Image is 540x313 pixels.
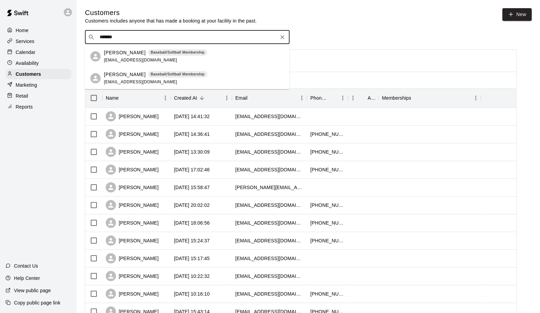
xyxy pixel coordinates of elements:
div: 2025-10-09 15:58:47 [174,184,210,191]
a: Services [5,36,71,46]
div: 2025-10-07 15:17:45 [174,255,210,262]
div: dmcpowell1984@gmail.com [235,273,304,280]
p: Baseball/Softball Membership [151,71,205,77]
div: jimlajoie@hotmail.com [235,237,304,244]
button: Sort [358,93,368,103]
button: Menu [338,93,348,103]
div: Phone Number [307,88,348,108]
div: 2025-10-11 14:41:32 [174,113,210,120]
div: Email [235,88,248,108]
div: Phone Number [310,88,328,108]
div: andrewbyrd92@gmail.com [235,113,304,120]
p: View public page [14,287,51,294]
p: Home [16,27,29,34]
button: Sort [411,93,421,103]
div: 2025-10-07 20:02:02 [174,202,210,209]
p: Availability [16,60,39,67]
p: Reports [16,103,33,110]
span: [EMAIL_ADDRESS][DOMAIN_NAME] [104,80,177,84]
div: luillyr2017@gmail.com [235,202,304,209]
div: +12513481028 [310,202,345,209]
div: 2025-10-09 17:02:46 [174,166,210,173]
div: Name [102,88,171,108]
div: Created At [174,88,197,108]
h5: Customers [85,8,257,17]
div: 2025-10-07 10:22:32 [174,273,210,280]
div: +12289103673 [310,131,345,138]
div: maureen.nation@yahoo.com [235,184,304,191]
div: Age [368,88,375,108]
div: [PERSON_NAME] [106,253,159,264]
button: Menu [160,93,171,103]
div: [PERSON_NAME] [106,236,159,246]
div: +12286691208 [310,166,345,173]
div: 2025-10-07 18:06:56 [174,219,210,226]
button: Sort [248,93,257,103]
a: Customers [5,69,71,79]
div: Availability [5,58,71,68]
div: David Callecod [90,73,101,83]
p: Customers [16,71,41,77]
div: [PERSON_NAME] [106,218,159,228]
div: 2025-10-07 15:24:37 [174,237,210,244]
div: [PERSON_NAME] [106,182,159,193]
div: ahicks0106@gmail.com [235,166,304,173]
div: [PERSON_NAME] [106,165,159,175]
p: [PERSON_NAME] [104,71,146,78]
div: Email [232,88,307,108]
div: billiemckinney2013@yahoo.com [235,290,304,297]
div: Michael Callecod [90,51,101,61]
button: Menu [222,93,232,103]
div: 2025-10-10 14:36:41 [174,131,210,138]
div: 2025-10-10 13:30:09 [174,148,210,155]
a: Marketing [5,80,71,90]
div: Memberships [382,88,411,108]
span: [EMAIL_ADDRESS][DOMAIN_NAME] [104,58,177,62]
div: 2025-10-06 10:16:10 [174,290,210,297]
p: Marketing [16,82,37,88]
div: Name [106,88,119,108]
a: New [502,8,532,21]
p: Calendar [16,49,35,56]
div: +16032039937 [310,237,345,244]
div: [PERSON_NAME] [106,289,159,299]
p: Copy public page link [14,299,60,306]
a: Home [5,25,71,35]
div: dylanswyr@yahoo.com [235,148,304,155]
div: [PERSON_NAME] [106,147,159,157]
div: looneyloulou90@gmail.com [235,255,304,262]
p: Customers includes anyone that has made a booking at your facility in the past. [85,17,257,24]
button: Sort [197,93,207,103]
div: Created At [171,88,232,108]
div: brandiross94@gmail.com [235,131,304,138]
div: [PERSON_NAME] [106,129,159,139]
p: Retail [16,93,28,99]
p: Services [16,38,34,45]
div: bigchris55081984@gmail.com [235,219,304,226]
a: Reports [5,102,71,112]
div: [PERSON_NAME] [106,200,159,210]
div: [PERSON_NAME] [106,271,159,281]
div: Memberships [379,88,481,108]
button: Sort [119,93,128,103]
a: Retail [5,91,71,101]
div: Age [348,88,379,108]
button: Menu [348,93,358,103]
button: Sort [328,93,338,103]
p: [PERSON_NAME] [104,49,146,56]
div: [PERSON_NAME] [106,111,159,122]
p: Baseball/Softball Membership [151,49,205,55]
p: Help Center [14,275,40,282]
button: Menu [297,93,307,103]
button: Clear [278,32,287,42]
a: Calendar [5,47,71,57]
button: Menu [471,93,481,103]
div: Search customers by name or email [85,30,290,44]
